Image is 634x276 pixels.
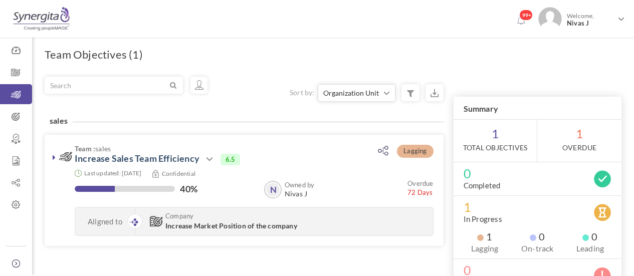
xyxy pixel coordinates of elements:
label: 40% [180,184,197,194]
span: 6.5 [221,154,241,165]
small: Overdue [407,179,433,187]
span: 1 [477,231,492,241]
span: 0 [464,168,611,178]
span: 99+ [519,10,533,21]
span: Welcome, [562,7,616,32]
label: Sort by: [290,88,315,98]
small: 72 Days [407,179,433,197]
span: 0 [582,231,597,241]
i: Filter [407,89,414,98]
label: Leading [569,243,611,253]
b: Owned by [285,181,315,189]
span: Nivas J [567,20,614,27]
button: Organization Unit [318,84,395,102]
img: Photo [538,7,562,31]
label: Completed [464,180,501,190]
h1: Team Objectives (1) [45,48,143,62]
a: Notifications [513,13,529,29]
span: Increase Market Position of the company [165,221,297,230]
span: 0 [464,265,611,275]
b: Team : [75,144,95,153]
input: Search [45,77,168,93]
small: Export [426,84,444,101]
span: 1 [464,202,611,212]
span: Lagging [397,145,433,158]
img: Logo [12,7,71,32]
label: Total Objectives [463,143,527,153]
a: Objectives assigned to me [190,77,207,94]
span: Organization Unit [323,88,382,98]
a: N [265,182,281,197]
label: OverDue [562,143,596,153]
label: Lagging [464,243,506,253]
a: Photo Welcome,Nivas J [534,3,629,33]
span: sales [75,145,348,152]
small: Confidential [162,170,195,177]
span: 1 [537,120,621,162]
h4: sales [45,116,73,125]
span: Company [165,212,348,219]
span: 0 [530,231,545,241]
div: Aligned to [75,207,135,235]
small: Last updated: [DATE] [84,169,141,177]
label: In Progress [464,214,502,224]
label: On-track [516,243,559,253]
h3: Summary [454,97,621,120]
span: Nivas J [285,190,315,198]
a: Increase Sales Team Efficiency [75,153,199,164]
span: 1 [454,120,537,162]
